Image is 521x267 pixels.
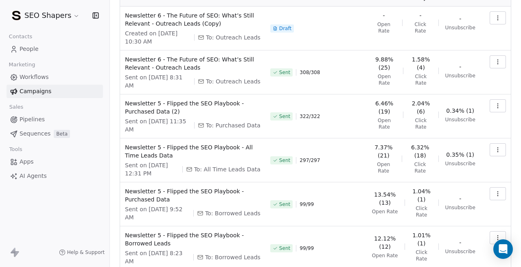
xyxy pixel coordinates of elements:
[279,245,290,252] span: Sent
[300,113,320,120] span: 322 / 322
[383,11,385,20] span: -
[125,187,260,204] span: Newsletter 5 - Flipped the SEO Playbook - Purchased Data
[7,85,103,98] a: Campaigns
[20,45,39,53] span: People
[24,10,71,21] span: SEO Shapers
[410,55,432,72] span: 1.58% (4)
[409,21,431,34] span: Click Rate
[409,161,432,174] span: Click Rate
[11,11,21,20] img: SEO-Shapers-Favicon.png
[445,248,475,255] span: Unsubscribe
[20,73,49,81] span: Workflows
[5,31,36,43] span: Contacts
[493,239,513,259] div: Open Intercom Messenger
[125,249,190,265] span: Sent on [DATE] 8:23 AM
[7,127,103,140] a: SequencesBeta
[125,11,260,28] span: Newsletter 6 - The Future of SEO: What’s Still Relevant - Outreach Leads (Copy)
[7,42,103,56] a: People
[410,99,432,116] span: 2.04% (6)
[300,157,320,164] span: 297 / 297
[125,117,191,133] span: Sent on [DATE] 11:35 AM
[125,55,260,72] span: Newsletter 6 - The Future of SEO: What’s Still Relevant - Outreach Leads
[445,160,475,167] span: Unsubscribe
[54,130,70,138] span: Beta
[194,165,260,173] span: To: All Time Leads Data
[372,21,396,34] span: Open Rate
[6,143,26,155] span: Tools
[125,205,190,221] span: Sent on [DATE] 9:52 AM
[10,9,81,22] button: SEO Shapers
[445,204,475,211] span: Unsubscribe
[372,161,395,174] span: Open Rate
[206,33,260,42] span: To: Outreach Leads
[445,116,475,123] span: Unsubscribe
[279,157,290,164] span: Sent
[300,245,314,252] span: 99 / 99
[372,99,397,116] span: 6.46% (19)
[279,25,291,32] span: Draft
[372,252,398,259] span: Open Rate
[20,87,51,96] span: Campaigns
[419,11,421,20] span: -
[372,208,398,215] span: Open Rate
[446,151,474,159] span: 0.35% (1)
[411,249,432,262] span: Click Rate
[411,205,432,218] span: Click Rate
[459,195,461,203] span: -
[410,73,432,86] span: Click Rate
[5,59,39,71] span: Marketing
[125,231,260,247] span: Newsletter 5 - Flipped the SEO Playbook - Borrowed Leads
[279,201,290,208] span: Sent
[372,143,395,160] span: 7.37% (21)
[372,55,397,72] span: 9.88% (25)
[67,249,105,256] span: Help & Support
[7,169,103,183] a: AI Agents
[20,158,34,166] span: Apps
[20,172,47,180] span: AI Agents
[125,161,179,177] span: Sent on [DATE] 12:31 PM
[206,121,260,129] span: To: Purchased Data
[445,24,475,31] span: Unsubscribe
[300,69,320,76] span: 308 / 308
[459,239,461,247] span: -
[205,209,260,217] span: To: Borrowed Leads
[279,69,290,76] span: Sent
[372,234,398,251] span: 12.12% (12)
[300,201,314,208] span: 99 / 99
[20,129,50,138] span: Sequences
[372,190,398,207] span: 13.54% (13)
[372,73,397,86] span: Open Rate
[125,73,191,90] span: Sent on [DATE] 8:31 AM
[459,63,461,71] span: -
[7,113,103,126] a: Pipelines
[372,117,397,130] span: Open Rate
[205,253,260,261] span: To: Borrowed Leads
[411,187,432,204] span: 1.04% (1)
[125,29,191,46] span: Created on [DATE] 10:30 AM
[279,113,290,120] span: Sent
[7,70,103,84] a: Workflows
[409,143,432,160] span: 6.32% (18)
[206,77,260,85] span: To: Outreach Leads
[125,143,260,160] span: Newsletter 5 - Flipped the SEO Playbook - All Time Leads Data
[410,117,432,130] span: Click Rate
[459,15,461,23] span: -
[20,115,45,124] span: Pipelines
[446,107,474,115] span: 0.34% (1)
[6,101,27,113] span: Sales
[411,231,432,247] span: 1.01% (1)
[125,99,260,116] span: Newsletter 5 - Flipped the SEO Playbook - Purchased Data (2)
[445,72,475,79] span: Unsubscribe
[7,155,103,169] a: Apps
[59,249,105,256] a: Help & Support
